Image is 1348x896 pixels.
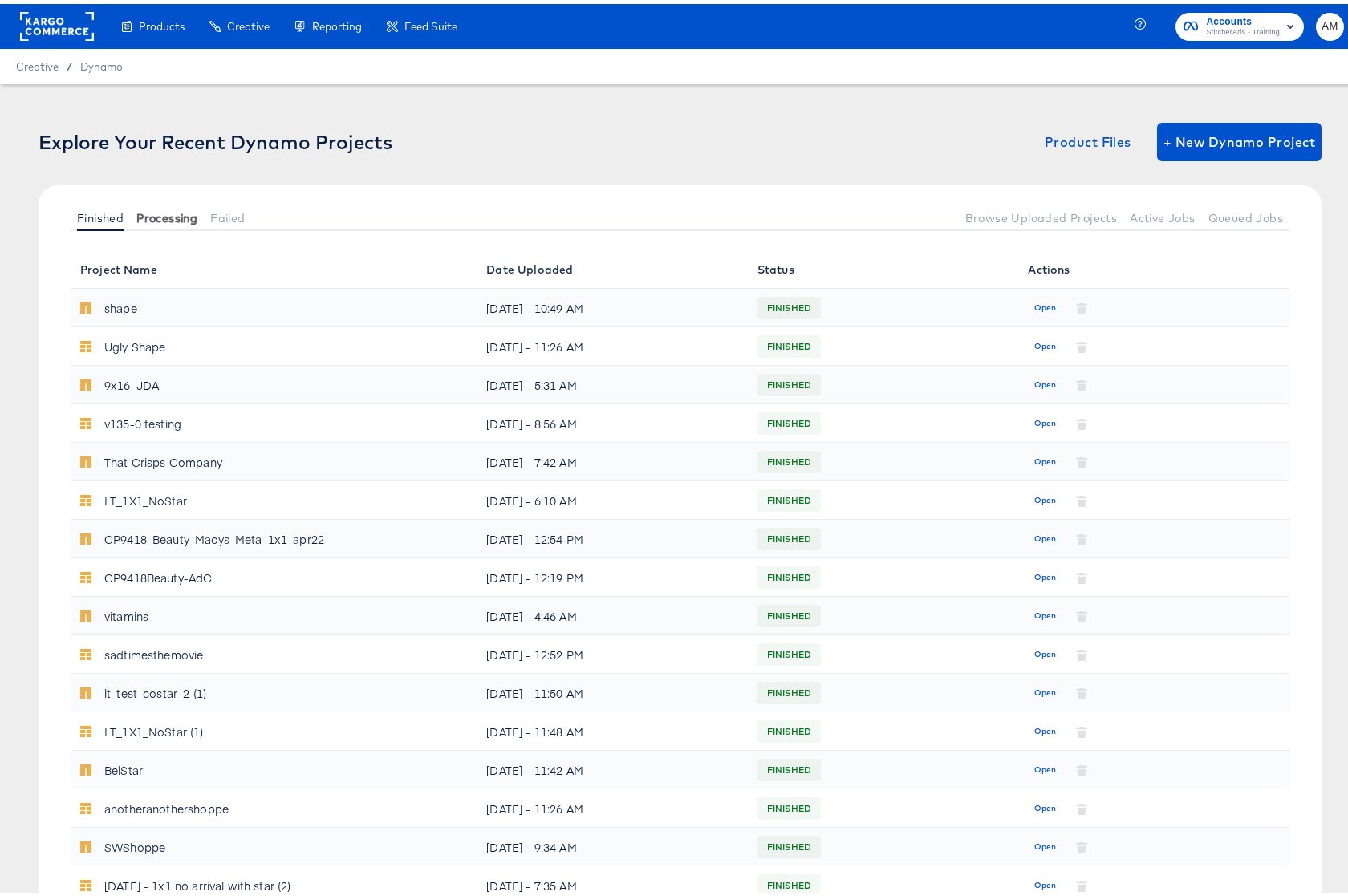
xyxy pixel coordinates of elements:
[104,792,229,817] div: anotheranothershoppe
[757,599,821,625] span: FINISHED
[1028,561,1062,586] button: Open
[757,445,821,471] span: FINISHED
[1157,119,1322,157] button: + New Dynamo Project
[757,753,821,779] span: FINISHED
[1028,676,1062,702] button: Open
[1028,368,1062,394] button: Open
[1034,605,1056,619] span: Open
[757,676,821,702] span: FINISHED
[1034,297,1056,311] span: Open
[1028,522,1062,548] button: Open
[77,208,124,221] span: Finished
[1034,374,1056,388] span: Open
[757,407,821,432] span: FINISHED
[1034,759,1056,773] span: Open
[104,484,187,509] div: LT_1X1_NoStar
[757,561,821,586] span: FINISHED
[104,715,204,740] div: LT_1X1_NoStar (1)
[1038,119,1138,157] button: Product Files
[486,484,738,509] div: [DATE] - 6:10 AM
[1206,22,1280,35] span: StitcherAds - Training
[1175,9,1304,37] button: AccountsStitcherAds - Training
[486,445,738,471] div: [DATE] - 7:42 AM
[486,291,738,317] div: [DATE] - 10:49 AM
[104,368,159,394] div: 9x16_JDA
[312,16,362,29] span: Reporting
[486,599,738,625] div: [DATE] - 4:46 AM
[486,753,738,779] div: [DATE] - 11:42 AM
[139,16,185,29] span: Products
[104,522,324,548] div: CP9418_Beauty_Macys_Meta_1x1_apr22
[1034,528,1056,542] span: Open
[16,56,59,69] span: Creative
[486,407,738,432] div: [DATE] - 8:56 AM
[486,715,738,740] div: [DATE] - 11:48 AM
[486,869,738,894] div: [DATE] - 7:35 AM
[1034,797,1056,812] span: Open
[1028,830,1062,856] button: Open
[104,676,206,702] div: lt_test_costar_2 (1)
[104,561,212,586] div: CP9418Beauty-AdC
[1316,9,1344,37] button: AM
[1028,484,1062,509] button: Open
[757,792,821,817] span: FINISHED
[757,368,821,394] span: FINISHED
[486,330,738,355] div: [DATE] - 11:26 AM
[1322,14,1338,32] span: AM
[748,246,1019,285] th: Status
[80,56,123,69] a: Dynamo
[104,869,291,894] div: [DATE] - 1x1 no arrival with star (2)
[486,561,738,586] div: [DATE] - 12:19 PM
[1028,715,1062,740] button: Open
[404,16,457,29] span: Feed Suite
[1034,335,1056,350] span: Open
[104,291,137,317] div: shape
[1028,638,1062,663] button: Open
[104,830,165,856] div: SWShoppe
[1028,407,1062,432] button: Open
[1034,874,1056,889] span: Open
[1028,753,1062,779] button: Open
[1028,599,1062,625] button: Open
[1028,330,1062,355] button: Open
[1034,720,1056,735] span: Open
[486,638,738,663] div: [DATE] - 12:52 PM
[1045,127,1131,149] span: Product Files
[104,638,203,663] div: sadtimesthemovie
[486,368,738,394] div: [DATE] - 5:31 AM
[757,869,821,894] span: FINISHED
[210,208,245,221] span: Failed
[39,127,392,149] div: Explore Your Recent Dynamo Projects
[104,407,181,432] div: v135-0 testing
[1163,127,1315,149] span: + New Dynamo Project
[104,753,143,779] div: BelStar
[104,330,166,355] div: Ugly Shape
[757,484,821,509] span: FINISHED
[71,246,477,285] th: Project Name
[757,830,821,856] span: FINISHED
[757,330,821,355] span: FINISHED
[477,246,748,285] th: Date Uploaded
[1208,208,1283,221] span: Queued Jobs
[104,599,148,625] div: vitamins
[1028,792,1062,817] button: Open
[1206,10,1280,26] span: Accounts
[1034,836,1056,850] span: Open
[486,792,738,817] div: [DATE] - 11:26 AM
[136,208,197,221] span: Processing
[1034,412,1056,427] span: Open
[1034,489,1056,504] span: Open
[1034,566,1056,581] span: Open
[59,56,80,69] span: /
[486,830,738,856] div: [DATE] - 9:34 AM
[1028,869,1062,894] button: Open
[1034,643,1056,658] span: Open
[1018,246,1289,285] th: Actions
[757,638,821,663] span: FINISHED
[965,208,1118,221] span: Browse Uploaded Projects
[1034,682,1056,696] span: Open
[757,715,821,740] span: FINISHED
[486,522,738,548] div: [DATE] - 12:54 PM
[1034,451,1056,465] span: Open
